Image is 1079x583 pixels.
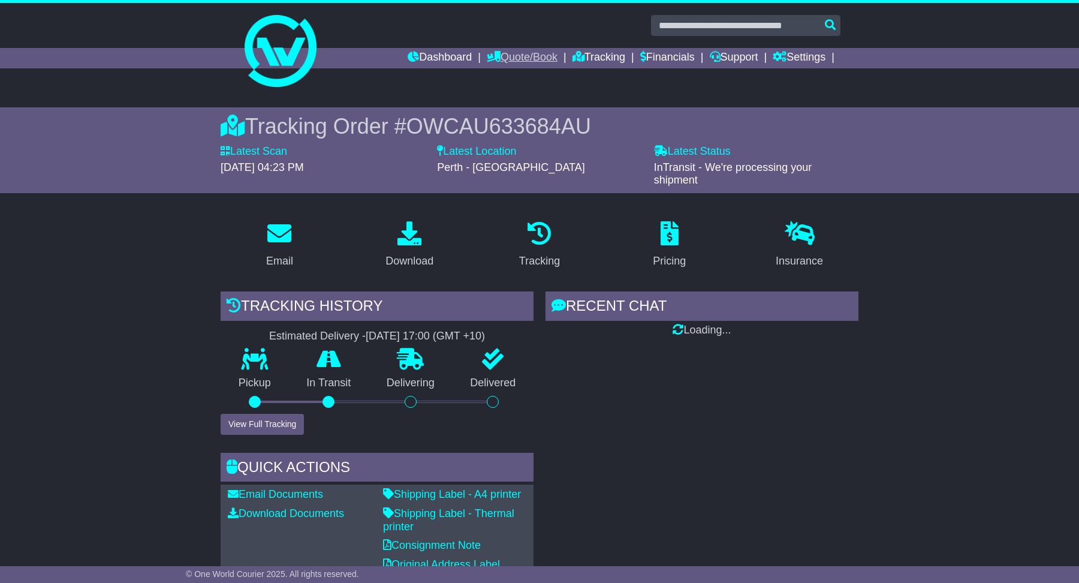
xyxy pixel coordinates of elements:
[653,253,686,269] div: Pricing
[258,217,301,274] a: Email
[511,217,568,274] a: Tracking
[776,253,823,269] div: Insurance
[406,114,591,139] span: OWCAU633684AU
[437,161,584,173] span: Perth - [GEOGRAPHIC_DATA]
[221,291,534,324] div: Tracking history
[710,48,758,68] a: Support
[408,48,472,68] a: Dashboard
[383,539,481,551] a: Consignment Note
[221,414,304,435] button: View Full Tracking
[221,145,287,158] label: Latest Scan
[383,507,514,533] a: Shipping Label - Thermal printer
[572,48,625,68] a: Tracking
[385,253,433,269] div: Download
[654,161,812,187] span: InTransit - We're processing your shipment
[383,558,500,570] a: Original Address Label
[654,145,731,158] label: Latest Status
[221,377,289,390] p: Pickup
[773,48,825,68] a: Settings
[289,377,369,390] p: In Transit
[378,217,441,274] a: Download
[228,507,344,519] a: Download Documents
[221,161,304,173] span: [DATE] 04:23 PM
[519,253,560,269] div: Tracking
[640,48,695,68] a: Financials
[545,324,858,337] div: Loading...
[453,377,534,390] p: Delivered
[383,488,521,500] a: Shipping Label - A4 printer
[437,145,516,158] label: Latest Location
[221,453,534,485] div: Quick Actions
[366,330,485,343] div: [DATE] 17:00 (GMT +10)
[186,569,359,579] span: © One World Courier 2025. All rights reserved.
[266,253,293,269] div: Email
[487,48,557,68] a: Quote/Book
[228,488,323,500] a: Email Documents
[768,217,831,274] a: Insurance
[545,291,858,324] div: RECENT CHAT
[221,330,534,343] div: Estimated Delivery -
[645,217,694,274] a: Pricing
[221,113,858,139] div: Tracking Order #
[369,377,453,390] p: Delivering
